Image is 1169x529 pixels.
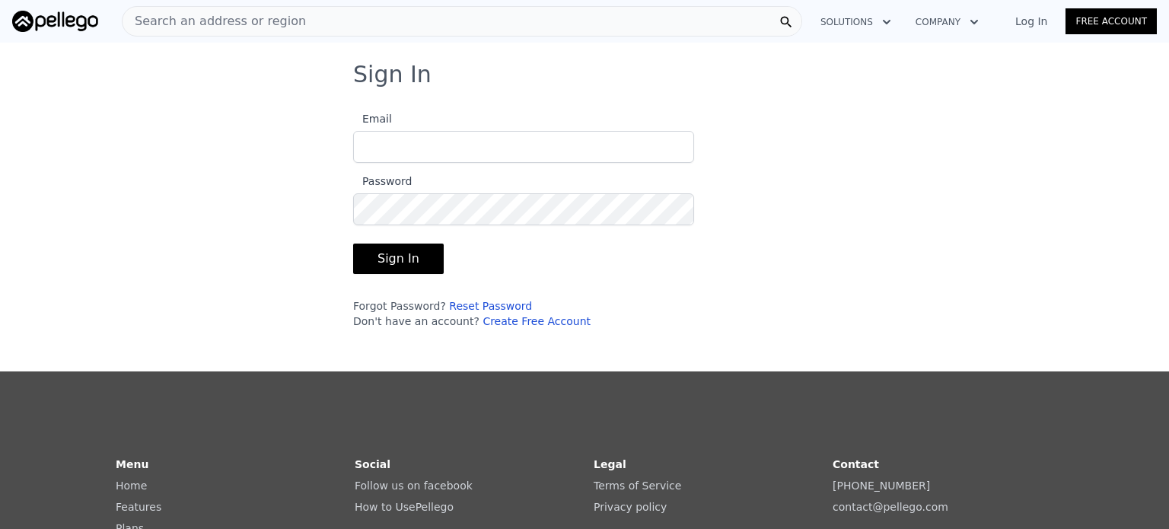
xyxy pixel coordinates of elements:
a: Create Free Account [483,315,591,327]
a: Follow us on facebook [355,480,473,492]
h3: Sign In [353,61,816,88]
a: contact@pellego.com [833,501,948,513]
strong: Social [355,458,390,470]
a: Log In [997,14,1065,29]
button: Solutions [808,8,903,36]
a: Home [116,480,147,492]
a: Privacy policy [594,501,667,513]
a: Reset Password [449,300,532,312]
a: [PHONE_NUMBER] [833,480,930,492]
strong: Legal [594,458,626,470]
div: Forgot Password? Don't have an account? [353,298,694,329]
strong: Contact [833,458,879,470]
strong: Menu [116,458,148,470]
button: Company [903,8,991,36]
span: Password [353,175,412,187]
a: Free Account [1065,8,1157,34]
input: Password [353,193,694,225]
input: Email [353,131,694,163]
a: How to UsePellego [355,501,454,513]
a: Features [116,501,161,513]
a: Terms of Service [594,480,681,492]
img: Pellego [12,11,98,32]
span: Search an address or region [123,12,306,30]
span: Email [353,113,392,125]
button: Sign In [353,244,444,274]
